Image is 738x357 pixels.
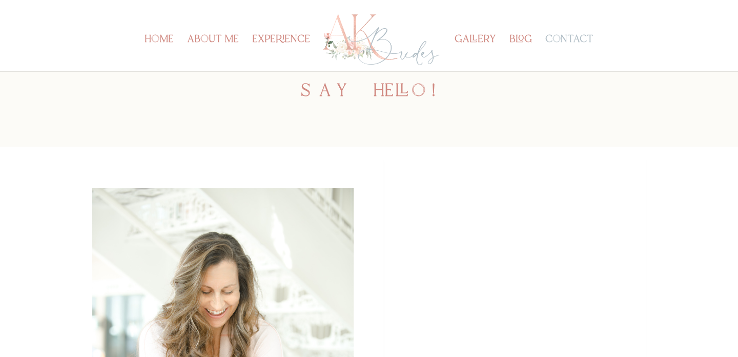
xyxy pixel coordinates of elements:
img: Los Angeles Wedding Planner - AK Brides [321,11,441,68]
a: about me [187,36,239,71]
a: gallery [455,36,496,71]
h2: say hello! [92,83,646,105]
a: blog [509,36,532,71]
a: home [145,36,174,71]
a: experience [252,36,310,71]
a: contact [545,36,593,71]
